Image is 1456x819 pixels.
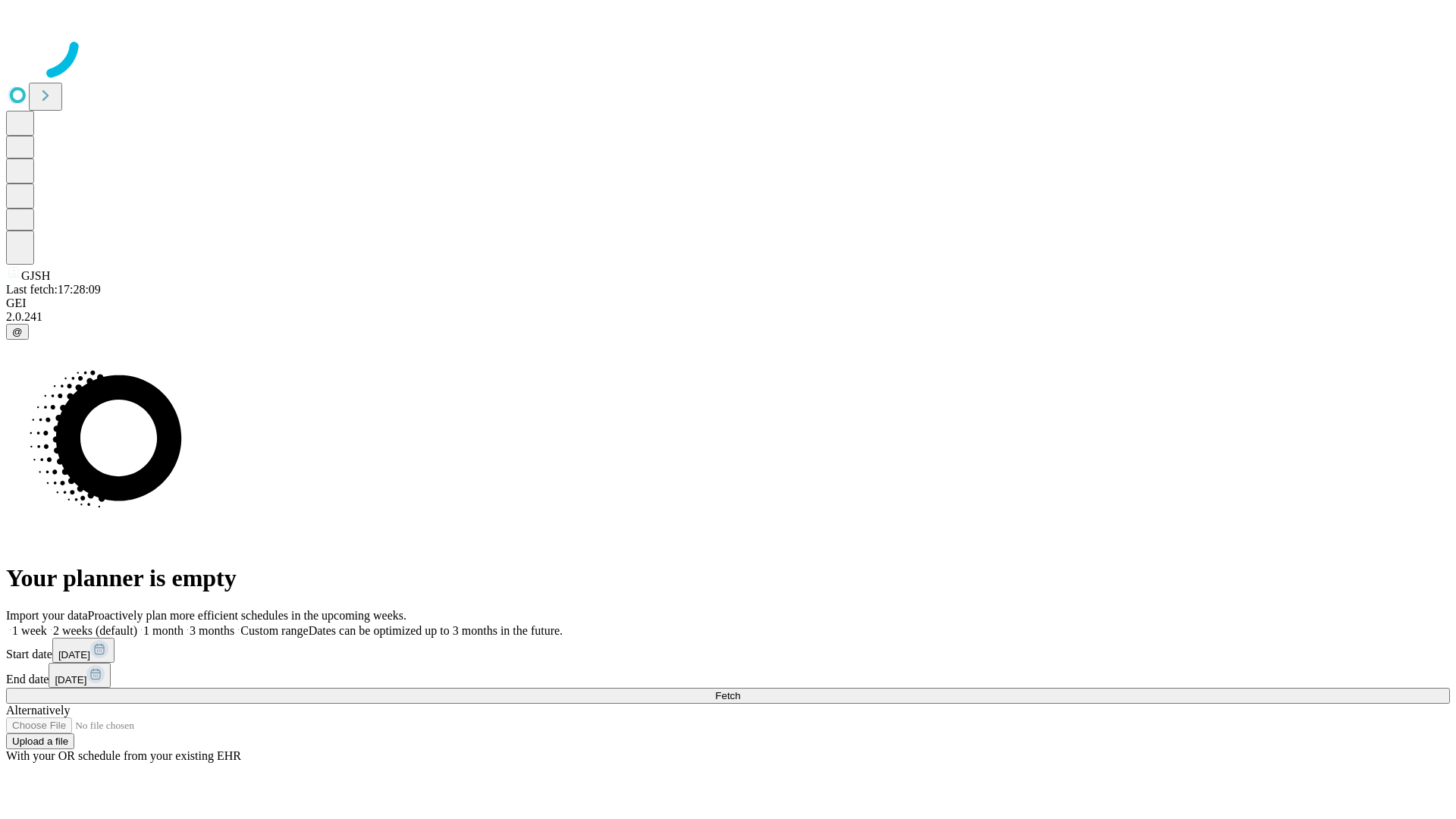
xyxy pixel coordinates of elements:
[49,663,111,688] button: [DATE]
[190,624,234,637] span: 3 months
[6,609,88,622] span: Import your data
[88,609,406,622] span: Proactively plan more efficient schedules in the upcoming weeks.
[12,624,47,637] span: 1 week
[715,690,740,701] span: Fetch
[6,297,1450,310] div: GEI
[6,310,1450,324] div: 2.0.241
[240,624,308,637] span: Custom range
[52,638,115,663] button: [DATE]
[6,638,1450,663] div: Start date
[53,624,137,637] span: 2 weeks (default)
[21,269,50,282] span: GJSH
[6,749,241,762] span: With your OR schedule from your existing EHR
[6,663,1450,688] div: End date
[55,674,86,686] span: [DATE]
[58,649,90,661] span: [DATE]
[12,326,23,337] span: @
[6,324,29,340] button: @
[6,688,1450,704] button: Fetch
[6,564,1450,592] h1: Your planner is empty
[143,624,184,637] span: 1 month
[6,704,70,717] span: Alternatively
[6,283,101,296] span: Last fetch: 17:28:09
[309,624,563,637] span: Dates can be optimized up to 3 months in the future.
[6,733,74,749] button: Upload a file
